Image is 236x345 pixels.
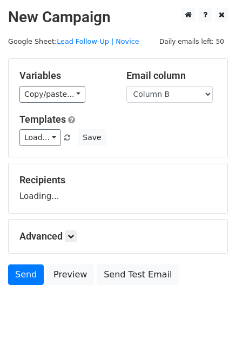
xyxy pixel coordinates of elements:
[156,36,228,48] span: Daily emails left: 50
[19,86,85,103] a: Copy/paste...
[57,37,139,45] a: Lead Follow-Up | Novice
[19,174,217,202] div: Loading...
[19,230,217,242] h5: Advanced
[156,37,228,45] a: Daily emails left: 50
[8,8,228,26] h2: New Campaign
[46,264,94,285] a: Preview
[8,264,44,285] a: Send
[19,174,217,186] h5: Recipients
[19,129,61,146] a: Load...
[19,70,110,82] h5: Variables
[97,264,179,285] a: Send Test Email
[78,129,106,146] button: Save
[19,114,66,125] a: Templates
[8,37,139,45] small: Google Sheet:
[126,70,217,82] h5: Email column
